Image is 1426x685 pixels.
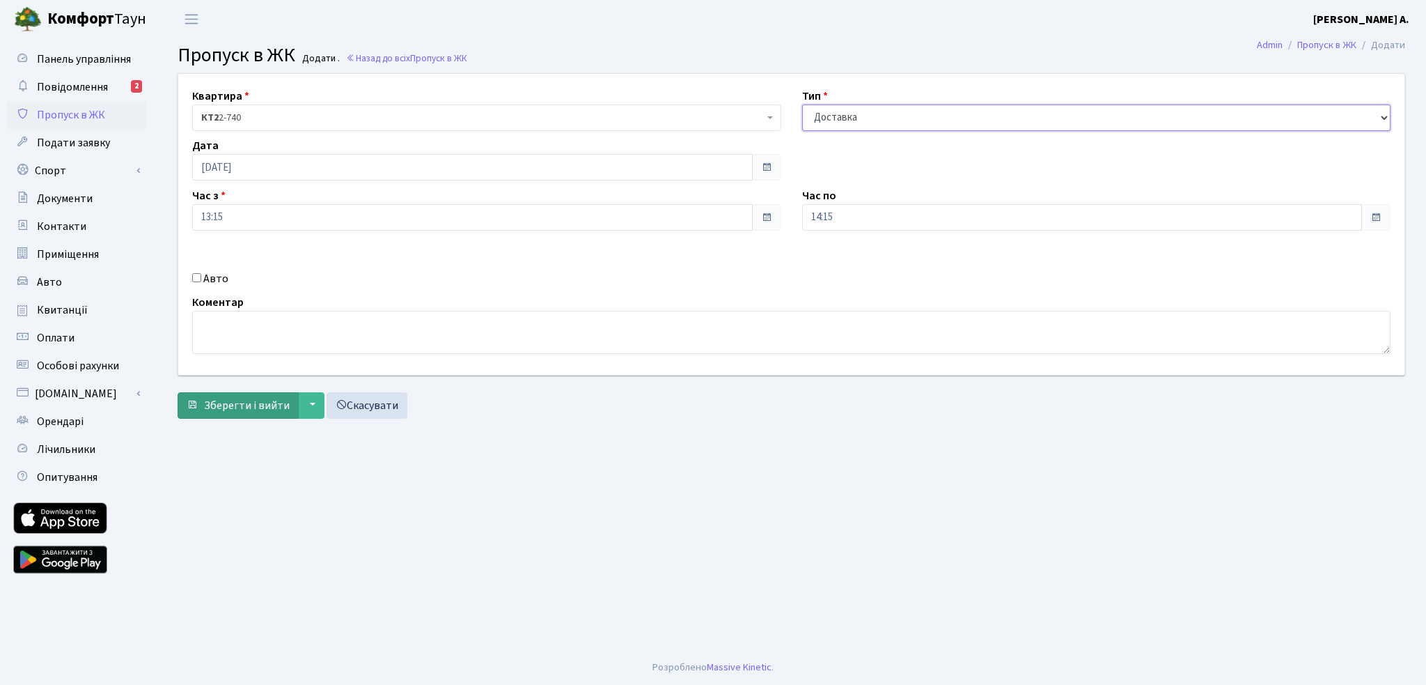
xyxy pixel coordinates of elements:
span: Зберегти і вийти [204,398,290,413]
label: Квартира [192,88,249,105]
a: Пропуск в ЖК [7,101,146,129]
span: Лічильники [37,442,95,457]
span: Пропуск в ЖК [37,107,105,123]
span: Таун [47,8,146,31]
span: Особові рахунки [37,358,119,374]
b: [PERSON_NAME] А. [1313,12,1409,27]
label: Тип [802,88,828,105]
a: Квитанції [7,296,146,324]
li: Додати [1356,38,1405,53]
label: Час по [802,187,836,204]
span: Пропуск в ЖК [178,41,295,69]
span: Квитанції [37,302,88,318]
small: Додати . [299,53,340,65]
span: Приміщення [37,247,99,262]
a: Подати заявку [7,129,146,157]
a: Приміщення [7,240,146,268]
button: Зберегти і вийти [178,392,299,419]
div: Розроблено . [652,660,774,675]
span: Авто [37,275,62,290]
a: Назад до всіхПропуск в ЖК [346,52,467,65]
a: Оплати [7,324,146,352]
a: Авто [7,268,146,296]
span: Контакти [37,219,86,234]
a: Панель управління [7,45,146,73]
a: Опитування [7,463,146,491]
span: Панель управління [37,52,131,67]
span: Пропуск в ЖК [410,52,467,65]
a: Massive Kinetic [707,660,771,675]
button: Переключити навігацію [174,8,209,31]
div: 2 [131,80,142,93]
label: Час з [192,187,226,204]
span: Оплати [37,330,75,346]
label: Авто [203,270,228,287]
span: <b>КТ2</b>&nbsp;&nbsp;&nbsp;2-740 [192,105,781,131]
nav: breadcrumb [1236,31,1426,60]
b: КТ2 [201,111,219,125]
a: Особові рахунки [7,352,146,380]
a: Спорт [7,157,146,185]
a: [PERSON_NAME] А. [1313,11,1409,28]
span: Документи [37,191,93,206]
a: Admin [1257,38,1283,52]
span: <b>КТ2</b>&nbsp;&nbsp;&nbsp;2-740 [201,111,764,125]
b: Комфорт [47,8,114,30]
span: Опитування [37,470,97,485]
label: Дата [192,137,219,154]
span: Повідомлення [37,79,108,95]
img: logo.png [14,6,42,33]
span: Орендарі [37,414,84,429]
a: Повідомлення2 [7,73,146,101]
label: Коментар [192,294,244,311]
a: Пропуск в ЖК [1297,38,1356,52]
a: Лічильники [7,436,146,463]
a: [DOMAIN_NAME] [7,380,146,408]
a: Контакти [7,213,146,240]
a: Документи [7,185,146,213]
a: Орендарі [7,408,146,436]
span: Подати заявку [37,135,110,151]
a: Скасувати [327,392,407,419]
